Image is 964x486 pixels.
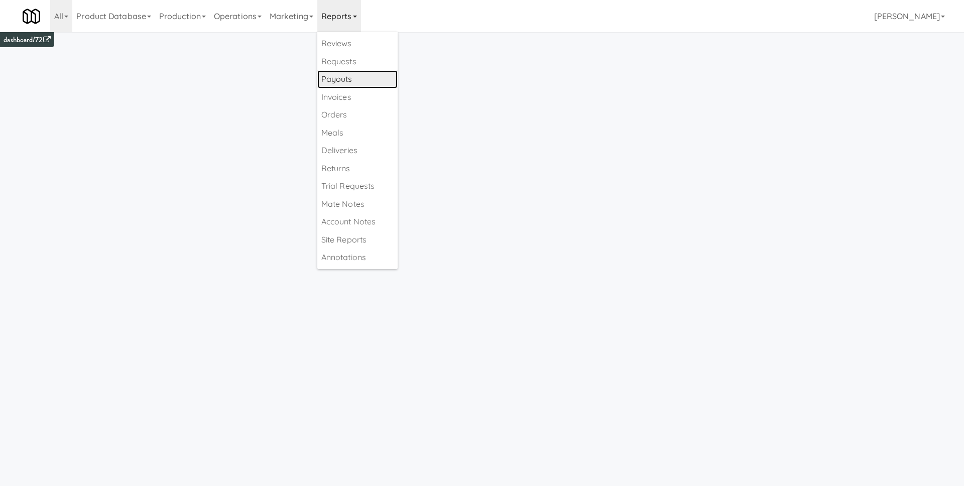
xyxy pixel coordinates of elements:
a: Annotations [317,249,398,267]
a: Deliveries [317,142,398,160]
a: Account Notes [317,213,398,231]
a: Meals [317,124,398,142]
a: dashboard/72 [4,35,50,45]
img: Micromart [23,8,40,25]
a: Payouts [317,70,398,88]
a: Mate Notes [317,195,398,213]
a: Invoices [317,88,398,106]
a: Orders [317,106,398,124]
a: Requests [317,53,398,71]
a: Returns [317,160,398,178]
a: Reviews [317,35,398,53]
a: Trial Requests [317,177,398,195]
a: Site Reports [317,231,398,249]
